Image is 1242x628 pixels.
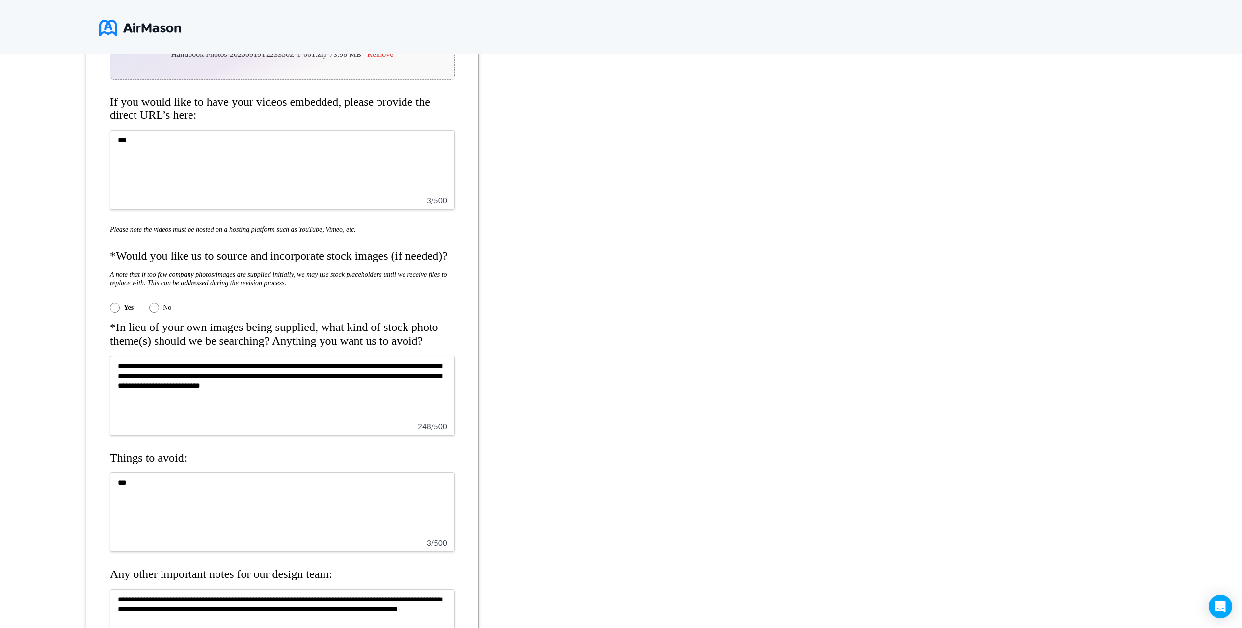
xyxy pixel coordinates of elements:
h5: Please note the videos must be hosted on a hosting platform such as YouTube, Vimeo, etc. [110,225,455,234]
h4: *Would you like us to source and incorporate stock images (if needed)? [110,249,455,263]
span: 3 / 500 [427,196,447,205]
h4: *In lieu of your own images being supplied, what kind of stock photo theme(s) should we be search... [110,321,455,348]
h4: Things to avoid: [110,451,455,465]
h5: A note that if too few company photos/images are supplied initially, we may use stock placeholder... [110,271,455,287]
span: 3 / 500 [427,538,447,547]
button: Remove [367,50,393,59]
h4: If you would like to have your videos embedded, please provide the direct URL’s here: [110,95,455,122]
label: Yes [124,304,134,312]
div: Open Intercom Messenger [1209,595,1232,618]
div: Handbook Photos-20250919T223350Z-1-001.zip - 73.98 MB [171,50,394,59]
h4: Any other important notes for our design team: [110,568,455,581]
label: No [163,304,171,312]
span: 248 / 500 [418,422,447,431]
img: logo [99,16,181,40]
